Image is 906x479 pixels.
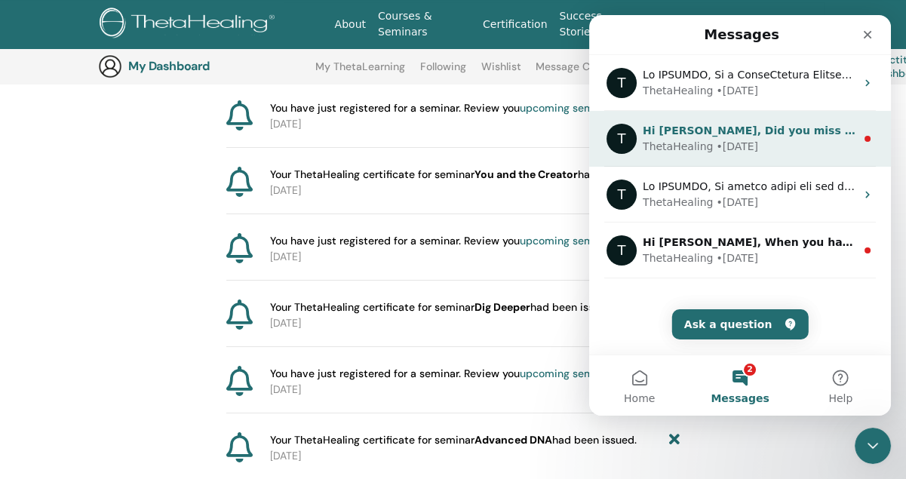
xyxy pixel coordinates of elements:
a: About [329,11,372,38]
span: Your ThetaHealing certificate for seminar had been issued. [270,432,637,448]
span: You have just registered for a seminar. Review you [270,366,618,382]
a: upcoming seminars [520,367,618,380]
span: Your ThetaHealing certificate for seminar had been issued. [270,299,615,315]
a: Following [420,60,466,84]
span: Your ThetaHealing certificate for seminar had been issued. [270,167,662,183]
a: upcoming seminars [520,234,618,247]
a: Certification [477,11,553,38]
a: Courses & Seminars [372,2,477,46]
iframe: Intercom live chat [589,15,891,416]
a: Wishlist [481,60,521,84]
span: You have just registered for a seminar. Review you [270,100,618,116]
a: Store [703,11,743,38]
a: My ThetaLearning [315,60,405,84]
p: [DATE] [270,315,679,331]
a: Success Stories [553,2,637,46]
h3: My Dashboard [128,59,279,73]
iframe: Intercom live chat [855,428,891,464]
a: Resources [637,11,703,38]
b: Dig Deeper [474,300,530,314]
img: logo.png [100,8,280,41]
a: upcoming seminars [520,101,618,115]
b: You and the Creator [474,167,578,181]
p: [DATE] [270,448,679,464]
b: Advanced DNA [474,433,552,447]
p: [DATE] [270,249,679,265]
p: [DATE] [270,382,679,398]
a: Message Center [536,60,616,84]
span: You have just registered for a seminar. Review you [270,233,618,249]
img: generic-user-icon.jpg [98,54,122,78]
p: [DATE] [270,183,679,198]
p: [DATE] [270,116,679,132]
